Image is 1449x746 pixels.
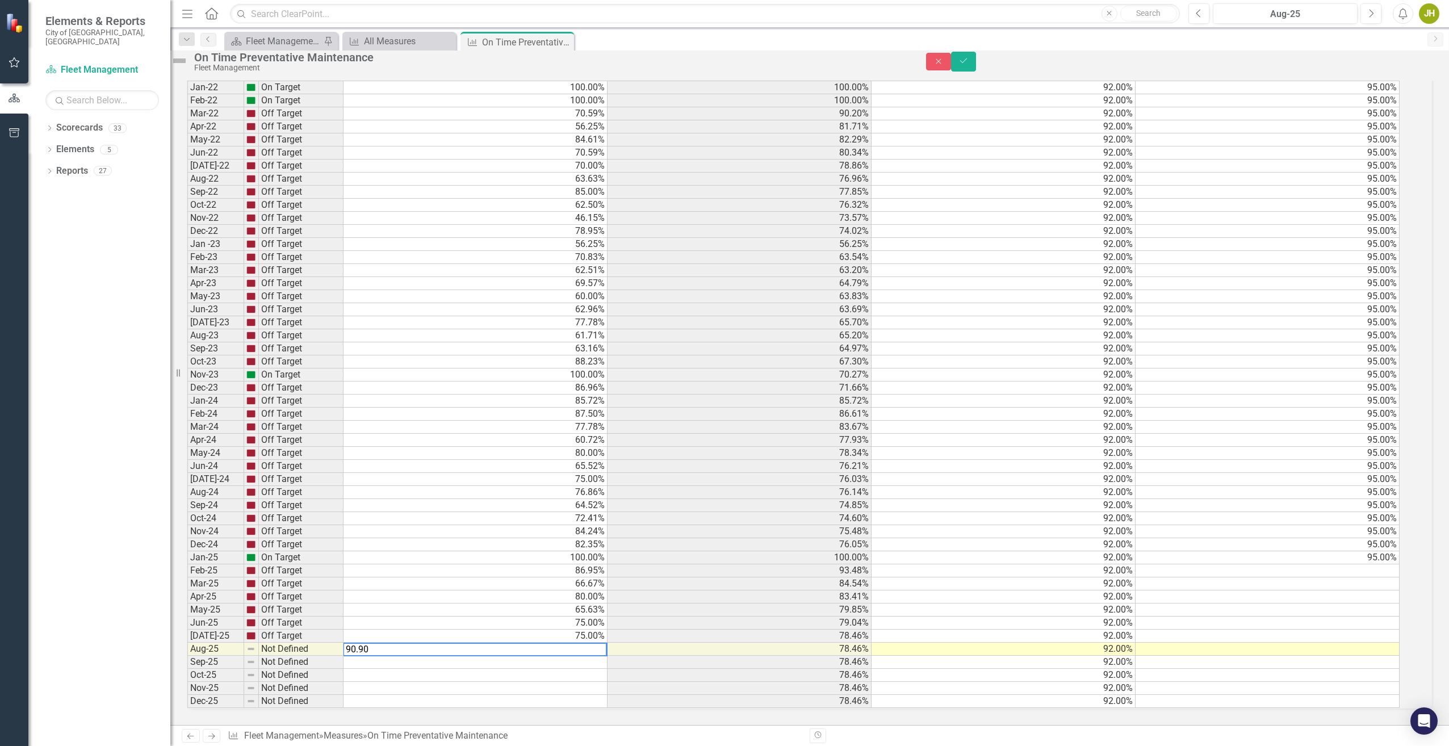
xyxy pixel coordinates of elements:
[344,290,608,303] td: 60.00%
[246,553,256,562] img: sFe+BgDoogf606sH+tNzl0fDd1dhkvtzBO+duPGw2+H13uy5+d+WHp5H8KPzz75JMADQpvv602v3rO1dGfRmF8ez3qe748GlV...
[246,592,256,601] img: gIiY6LcMCcdgAAAAABJRU5ErkJggg==
[187,212,244,225] td: Nov-22
[608,251,872,264] td: 63.54%
[1217,7,1354,21] div: Aug-25
[1136,486,1400,499] td: 95.00%
[246,501,256,510] img: gIiY6LcMCcdgAAAAABJRU5ErkJggg==
[872,525,1136,538] td: 92.00%
[259,538,344,551] td: Off Target
[259,590,344,603] td: Off Target
[1136,329,1400,342] td: 95.00%
[608,382,872,395] td: 71.66%
[344,264,608,277] td: 62.51%
[246,292,256,301] img: gIiY6LcMCcdgAAAAABJRU5ErkJggg==
[1136,525,1400,538] td: 95.00%
[608,120,872,133] td: 81.71%
[1136,251,1400,264] td: 95.00%
[344,564,608,577] td: 86.95%
[259,329,344,342] td: Off Target
[608,94,872,107] td: 100.00%
[1136,395,1400,408] td: 95.00%
[344,81,608,94] td: 100.00%
[187,473,244,486] td: [DATE]-24
[246,579,256,588] img: gIiY6LcMCcdgAAAAABJRU5ErkJggg==
[344,447,608,460] td: 80.00%
[259,120,344,133] td: Off Target
[1136,120,1400,133] td: 95.00%
[608,368,872,382] td: 70.27%
[608,395,872,408] td: 85.72%
[344,460,608,473] td: 65.52%
[187,577,244,590] td: Mar-25
[345,34,453,48] a: All Measures
[608,538,872,551] td: 76.05%
[246,148,256,157] img: gIiY6LcMCcdgAAAAABJRU5ErkJggg==
[187,81,244,94] td: Jan-22
[187,551,244,564] td: Jan-25
[259,186,344,199] td: Off Target
[608,447,872,460] td: 78.34%
[1136,316,1400,329] td: 95.00%
[872,146,1136,160] td: 92.00%
[187,186,244,199] td: Sep-22
[259,382,344,395] td: Off Target
[608,486,872,499] td: 76.14%
[1136,160,1400,173] td: 95.00%
[230,4,1180,24] input: Search ClearPoint...
[259,421,344,434] td: Off Target
[344,316,608,329] td: 77.78%
[259,277,344,290] td: Off Target
[170,52,189,70] img: Not Defined
[246,213,256,223] img: gIiY6LcMCcdgAAAAABJRU5ErkJggg==
[259,94,344,107] td: On Target
[259,368,344,382] td: On Target
[344,329,608,342] td: 61.71%
[872,355,1136,368] td: 92.00%
[246,475,256,484] img: gIiY6LcMCcdgAAAAABJRU5ErkJggg==
[246,527,256,536] img: gIiY6LcMCcdgAAAAABJRU5ErkJggg==
[246,449,256,458] img: gIiY6LcMCcdgAAAAABJRU5ErkJggg==
[1136,133,1400,146] td: 95.00%
[187,264,244,277] td: Mar-23
[608,525,872,538] td: 75.48%
[259,473,344,486] td: Off Target
[1136,290,1400,303] td: 95.00%
[872,81,1136,94] td: 92.00%
[344,160,608,173] td: 70.00%
[608,603,872,617] td: 79.85%
[259,564,344,577] td: Off Target
[187,421,244,434] td: Mar-24
[608,303,872,316] td: 63.69%
[344,173,608,186] td: 63.63%
[259,238,344,251] td: Off Target
[872,408,1136,421] td: 92.00%
[344,225,608,238] td: 78.95%
[872,368,1136,382] td: 92.00%
[246,357,256,366] img: gIiY6LcMCcdgAAAAABJRU5ErkJggg==
[344,538,608,551] td: 82.35%
[872,290,1136,303] td: 92.00%
[246,279,256,288] img: gIiY6LcMCcdgAAAAABJRU5ErkJggg==
[194,51,903,64] div: On Time Preventative Maintenance
[187,408,244,421] td: Feb-24
[344,277,608,290] td: 69.57%
[259,342,344,355] td: Off Target
[364,34,453,48] div: All Measures
[187,590,244,603] td: Apr-25
[608,342,872,355] td: 64.97%
[608,290,872,303] td: 63.83%
[1136,94,1400,107] td: 95.00%
[344,94,608,107] td: 100.00%
[246,227,256,236] img: gIiY6LcMCcdgAAAAABJRU5ErkJggg==
[608,238,872,251] td: 56.25%
[1136,173,1400,186] td: 95.00%
[872,486,1136,499] td: 92.00%
[1136,303,1400,316] td: 95.00%
[344,486,608,499] td: 76.86%
[608,590,872,603] td: 83.41%
[1419,3,1439,24] button: JH
[246,422,256,431] img: gIiY6LcMCcdgAAAAABJRU5ErkJggg==
[56,165,88,178] a: Reports
[259,303,344,316] td: Off Target
[1136,538,1400,551] td: 95.00%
